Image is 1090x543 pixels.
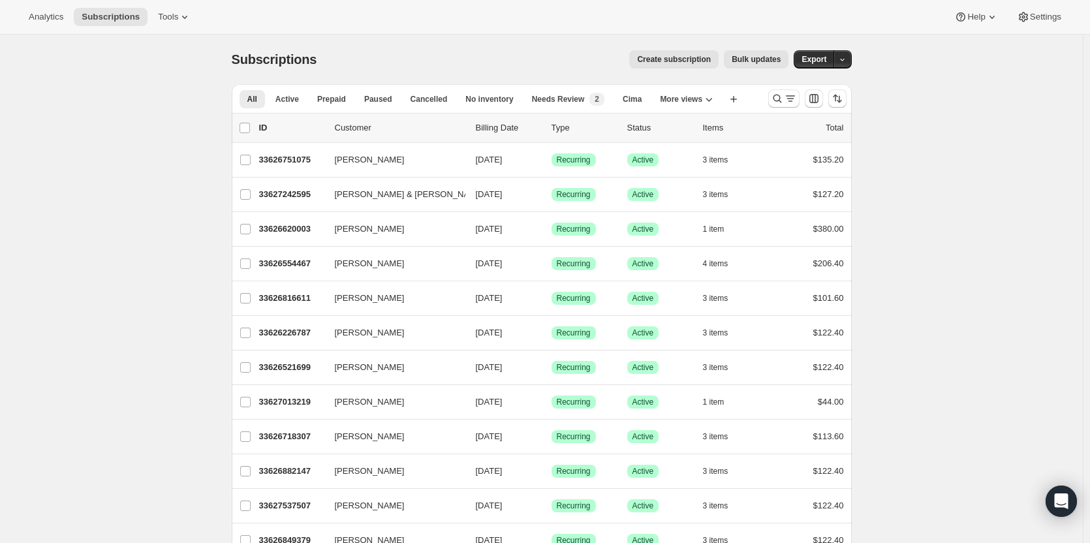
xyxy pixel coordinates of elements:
[476,293,503,303] span: [DATE]
[476,224,503,234] span: [DATE]
[29,12,63,22] span: Analytics
[259,292,324,305] p: 33626816611
[476,328,503,337] span: [DATE]
[632,362,654,373] span: Active
[327,426,458,447] button: [PERSON_NAME]
[335,361,405,374] span: [PERSON_NAME]
[327,461,458,482] button: [PERSON_NAME]
[703,427,743,446] button: 3 items
[805,89,823,108] button: Customize table column order and visibility
[703,189,728,200] span: 3 items
[327,322,458,343] button: [PERSON_NAME]
[623,94,642,104] span: Cima
[723,90,744,108] button: Create new view
[82,12,140,22] span: Subscriptions
[629,50,719,69] button: Create subscription
[557,293,591,303] span: Recurring
[476,155,503,164] span: [DATE]
[335,153,405,166] span: [PERSON_NAME]
[21,8,71,26] button: Analytics
[557,258,591,269] span: Recurring
[703,497,743,515] button: 3 items
[813,328,844,337] span: $122.40
[335,121,465,134] p: Customer
[327,253,458,274] button: [PERSON_NAME]
[275,94,299,104] span: Active
[335,257,405,270] span: [PERSON_NAME]
[652,90,721,108] button: More views
[335,499,405,512] span: [PERSON_NAME]
[335,326,405,339] span: [PERSON_NAME]
[557,431,591,442] span: Recurring
[327,392,458,412] button: [PERSON_NAME]
[364,94,392,104] span: Paused
[813,431,844,441] span: $113.60
[637,54,711,65] span: Create subscription
[259,255,844,273] div: 33626554467[PERSON_NAME][DATE]SuccessRecurringSuccessActive4 items$206.40
[703,293,728,303] span: 3 items
[476,431,503,441] span: [DATE]
[335,430,405,443] span: [PERSON_NAME]
[259,220,844,238] div: 33626620003[PERSON_NAME][DATE]SuccessRecurringSuccessActive1 item$380.00
[703,358,743,377] button: 3 items
[703,501,728,511] span: 3 items
[259,185,844,204] div: 33627242595[PERSON_NAME] & [PERSON_NAME][DATE]SuccessRecurringSuccessActive3 items$127.20
[768,89,800,108] button: Search and filter results
[826,121,843,134] p: Total
[813,293,844,303] span: $101.60
[813,155,844,164] span: $135.20
[813,258,844,268] span: $206.40
[327,357,458,378] button: [PERSON_NAME]
[259,223,324,236] p: 33626620003
[557,397,591,407] span: Recurring
[259,121,844,134] div: IDCustomerBilling DateTypeStatusItemsTotal
[259,396,324,409] p: 33627013219
[259,188,324,201] p: 33627242595
[632,431,654,442] span: Active
[335,465,405,478] span: [PERSON_NAME]
[632,155,654,165] span: Active
[476,501,503,510] span: [DATE]
[247,94,257,104] span: All
[476,189,503,199] span: [DATE]
[259,393,844,411] div: 33627013219[PERSON_NAME][DATE]SuccessRecurringSuccessActive1 item$44.00
[703,324,743,342] button: 3 items
[557,224,591,234] span: Recurring
[1030,12,1061,22] span: Settings
[259,499,324,512] p: 33627537507
[557,328,591,338] span: Recurring
[259,289,844,307] div: 33626816611[PERSON_NAME][DATE]SuccessRecurringSuccessActive3 items$101.60
[660,94,702,104] span: More views
[74,8,148,26] button: Subscriptions
[150,8,199,26] button: Tools
[259,427,844,446] div: 33626718307[PERSON_NAME][DATE]SuccessRecurringSuccessActive3 items$113.60
[632,293,654,303] span: Active
[627,121,693,134] p: Status
[813,224,844,234] span: $380.00
[632,258,654,269] span: Active
[828,89,847,108] button: Sort the results
[335,396,405,409] span: [PERSON_NAME]
[232,52,317,67] span: Subscriptions
[476,121,541,134] p: Billing Date
[703,220,739,238] button: 1 item
[259,430,324,443] p: 33626718307
[967,12,985,22] span: Help
[259,257,324,270] p: 33626554467
[632,224,654,234] span: Active
[703,224,724,234] span: 1 item
[335,223,405,236] span: [PERSON_NAME]
[158,12,178,22] span: Tools
[411,94,448,104] span: Cancelled
[703,151,743,169] button: 3 items
[632,466,654,476] span: Active
[813,362,844,372] span: $122.40
[703,289,743,307] button: 3 items
[703,431,728,442] span: 3 items
[557,362,591,373] span: Recurring
[465,94,513,104] span: No inventory
[703,328,728,338] span: 3 items
[327,149,458,170] button: [PERSON_NAME]
[532,94,585,104] span: Needs Review
[259,361,324,374] p: 33626521699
